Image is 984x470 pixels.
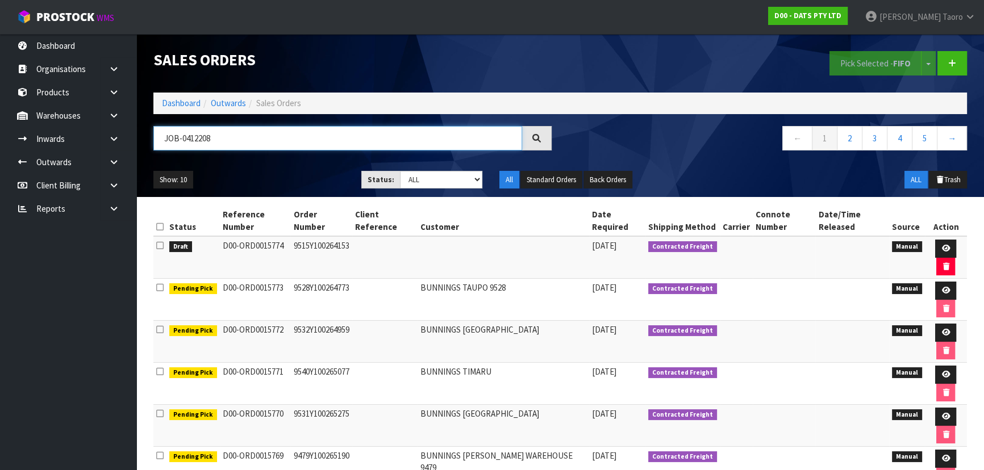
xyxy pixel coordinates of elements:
a: → [937,126,967,150]
span: [PERSON_NAME] [879,11,941,22]
a: Dashboard [162,98,201,108]
span: Contracted Freight [648,283,717,295]
td: 9540Y100265077 [290,363,352,405]
td: D00-ORD0015771 [220,363,291,405]
th: Date Required [589,205,645,236]
img: cube-alt.png [17,10,31,24]
span: Manual [892,409,922,421]
span: Draft [169,241,192,253]
td: 9528Y100264773 [290,279,352,321]
strong: Status: [368,175,394,184]
a: 5 [912,126,937,150]
span: Pending Pick [169,367,217,379]
td: BUNNINGS TIMARU [418,363,589,405]
span: Pending Pick [169,325,217,337]
span: [DATE] [592,366,616,377]
nav: Page navigation [569,126,967,154]
th: Reference Number [220,205,291,236]
a: Outwards [211,98,246,108]
th: Date/Time Released [815,205,889,236]
td: BUNNINGS [GEOGRAPHIC_DATA] [418,321,589,363]
td: 9532Y100264959 [290,321,352,363]
th: Carrier [720,205,753,236]
th: Status [166,205,220,236]
button: Pick Selected -FIFO [829,51,922,75]
span: Taoro [943,11,963,22]
span: Contracted Freight [648,325,717,337]
span: Manual [892,283,922,295]
td: 9515Y100264153 [290,236,352,279]
th: Customer [418,205,589,236]
span: Sales Orders [256,98,301,108]
td: BUNNINGS [GEOGRAPHIC_DATA] [418,405,589,447]
td: D00-ORD0015772 [220,321,291,363]
a: 1 [812,126,837,150]
button: Show: 10 [153,171,193,189]
th: Source [889,205,925,236]
a: D00 - DATS PTY LTD [768,7,848,25]
td: D00-ORD0015773 [220,279,291,321]
span: Manual [892,451,922,463]
td: BUNNINGS TAUPO 9528 [418,279,589,321]
a: 2 [837,126,862,150]
th: Order Number [290,205,352,236]
a: 4 [887,126,912,150]
span: Manual [892,325,922,337]
th: Client Reference [352,205,418,236]
span: [DATE] [592,282,616,293]
td: D00-ORD0015770 [220,405,291,447]
td: 9531Y100265275 [290,405,352,447]
span: Contracted Freight [648,241,717,253]
button: ALL [904,171,928,189]
span: Pending Pick [169,451,217,463]
button: Trash [929,171,967,189]
button: Standard Orders [520,171,582,189]
strong: FIFO [893,58,911,69]
small: WMS [97,12,114,23]
span: [DATE] [592,240,616,251]
th: Action [925,205,967,236]
span: [DATE] [592,408,616,419]
span: Pending Pick [169,283,217,295]
a: 3 [862,126,887,150]
span: ProStock [36,10,94,24]
h1: Sales Orders [153,51,552,68]
span: [DATE] [592,450,616,461]
td: D00-ORD0015774 [220,236,291,279]
span: Manual [892,241,922,253]
th: Connote Number [753,205,816,236]
span: Pending Pick [169,409,217,421]
input: Search sales orders [153,126,522,150]
span: Contracted Freight [648,409,717,421]
button: Back Orders [583,171,632,189]
button: All [499,171,519,189]
span: Manual [892,367,922,379]
th: Shipping Method [645,205,720,236]
span: [DATE] [592,324,616,335]
span: Contracted Freight [648,451,717,463]
span: Contracted Freight [648,367,717,379]
a: ← [782,126,812,150]
strong: D00 - DATS PTY LTD [774,11,841,20]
